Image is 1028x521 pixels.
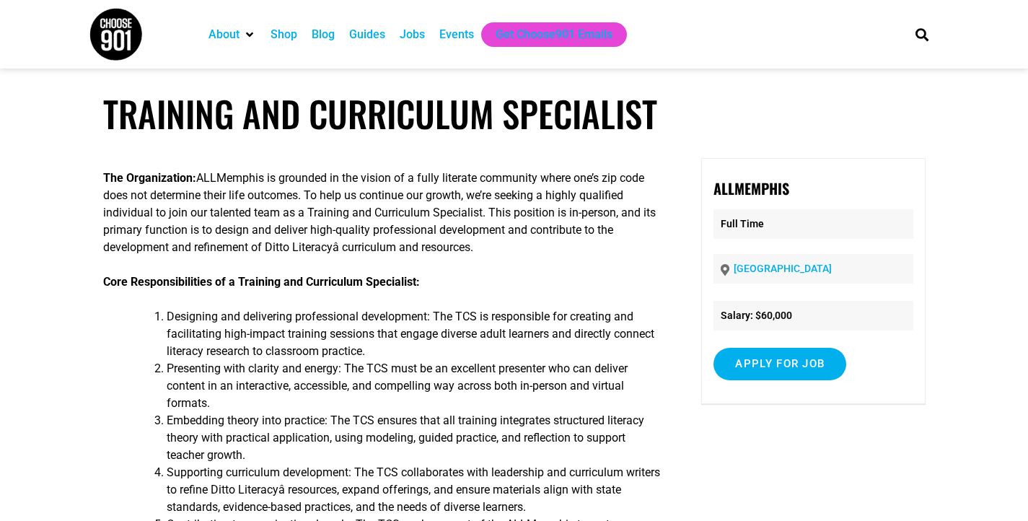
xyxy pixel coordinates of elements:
li: Salary: $60,000 [713,301,913,330]
a: Jobs [400,26,425,43]
nav: Main nav [201,22,891,47]
li: Designing and delivering professional development: The TCS is responsible for creating and facili... [167,308,661,360]
li: Embedding theory into practice: The TCS ensures that all training integrates structured literacy ... [167,412,661,464]
a: [GEOGRAPHIC_DATA] [734,263,832,274]
strong: The Organization: [103,171,196,185]
p: ALLMemphis is grounded in the vision of a fully literate community where one’s zip code does not ... [103,170,661,256]
a: Blog [312,26,335,43]
input: Apply for job [713,348,846,380]
div: Search [910,22,933,46]
li: Supporting curriculum development: The TCS collaborates with leadership and curriculum writers to... [167,464,661,516]
a: Events [439,26,474,43]
strong: Core Responsibilities of a Training and Curriculum Specialist: [103,275,420,289]
li: Presenting with clarity and energy: The TCS must be an excellent presenter who can deliver conten... [167,360,661,412]
div: About [201,22,263,47]
a: Get Choose901 Emails [496,26,612,43]
strong: ALLMemphis [713,178,789,199]
a: Shop [271,26,297,43]
a: Guides [349,26,385,43]
a: About [208,26,240,43]
p: Full Time [713,209,913,239]
h1: Training and Curriculum Specialist [103,92,926,135]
